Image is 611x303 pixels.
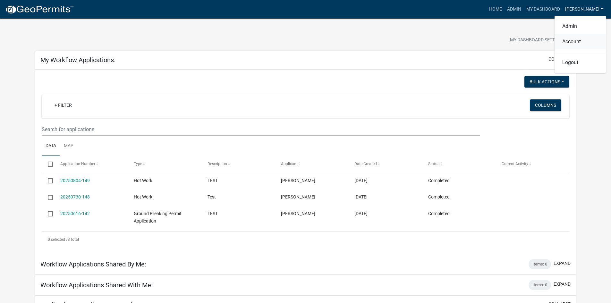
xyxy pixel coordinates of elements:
a: Admin [555,19,606,34]
datatable-header-cell: Application Number [54,156,128,172]
div: 3 total [42,231,569,248]
a: Account [555,34,606,49]
span: Description [208,162,227,166]
datatable-header-cell: Date Created [348,156,422,172]
div: Items: 0 [529,259,551,269]
a: 20250804-149 [60,178,90,183]
datatable-header-cell: Applicant [275,156,348,172]
button: expand [554,281,571,288]
button: expand [554,260,571,267]
a: Map [60,136,77,156]
input: Search for applications [42,123,479,136]
datatable-header-cell: Description [201,156,275,172]
span: Completed [428,178,450,183]
span: Mathew [281,194,315,199]
button: Columns [530,99,561,111]
h5: Workflow Applications Shared By Me: [40,260,146,268]
datatable-header-cell: Type [128,156,201,172]
button: Bulk Actions [524,76,569,88]
span: Application Number [60,162,95,166]
span: 08/04/2025 [354,178,368,183]
button: My Dashboard Settingssettings [505,34,579,46]
div: [PERSON_NAME] [555,16,606,73]
span: Mathew [281,211,315,216]
span: Current Activity [502,162,528,166]
button: collapse [548,56,571,63]
datatable-header-cell: Select [42,156,54,172]
span: Completed [428,211,450,216]
span: Status [428,162,439,166]
span: Test [208,194,216,199]
a: 20250730-148 [60,194,90,199]
span: 0 selected / [48,237,68,242]
a: Admin [505,3,524,15]
span: Type [134,162,142,166]
a: + Filter [49,99,77,111]
span: Ground Breaking Permit Application [134,211,182,223]
a: My Dashboard [524,3,563,15]
datatable-header-cell: Current Activity [496,156,569,172]
a: [PERSON_NAME] [563,3,606,15]
a: Home [487,3,505,15]
div: collapse [35,70,576,254]
span: TEST [208,211,218,216]
datatable-header-cell: Status [422,156,496,172]
span: Mathew [281,178,315,183]
a: Data [42,136,60,156]
span: 07/30/2025 [354,194,368,199]
span: Hot Work [134,178,152,183]
span: TEST [208,178,218,183]
h5: My Workflow Applications: [40,56,115,64]
span: Applicant [281,162,298,166]
h5: Workflow Applications Shared With Me: [40,281,153,289]
div: Items: 0 [529,280,551,290]
span: Completed [428,194,450,199]
span: 06/16/2025 [354,211,368,216]
a: Logout [555,55,606,70]
span: Hot Work [134,194,152,199]
span: My Dashboard Settings [510,37,565,44]
a: 20250616-142 [60,211,90,216]
span: Date Created [354,162,377,166]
